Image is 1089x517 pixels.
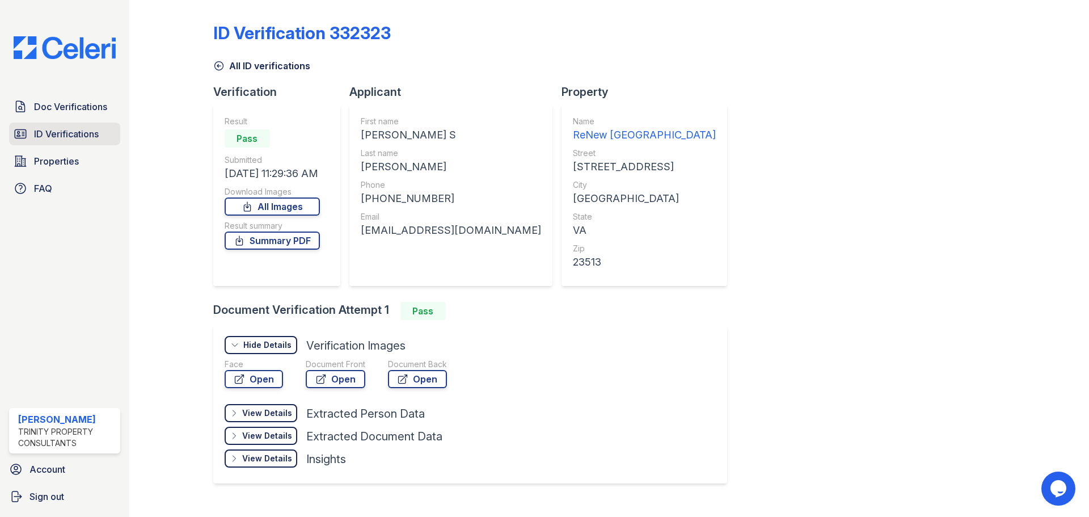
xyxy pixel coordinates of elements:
div: ReNew [GEOGRAPHIC_DATA] [573,127,716,143]
div: Result summary [225,220,320,232]
div: [PERSON_NAME] [18,413,116,426]
div: [PERSON_NAME] S [361,127,541,143]
div: Document Back [388,359,447,370]
div: Hide Details [243,339,292,351]
div: Last name [361,148,541,159]
a: All Images [225,197,320,216]
div: View Details [242,453,292,464]
div: ID Verification 332323 [213,23,391,43]
div: Insights [306,451,346,467]
div: Pass [225,129,270,148]
div: 23513 [573,254,716,270]
div: VA [573,222,716,238]
a: Open [225,370,283,388]
div: State [573,211,716,222]
div: Face [225,359,283,370]
a: Summary PDF [225,232,320,250]
a: Name ReNew [GEOGRAPHIC_DATA] [573,116,716,143]
a: Properties [9,150,120,173]
div: Submitted [225,154,320,166]
a: ID Verifications [9,123,120,145]
div: First name [361,116,541,127]
span: ID Verifications [34,127,99,141]
div: Result [225,116,320,127]
div: Download Images [225,186,320,197]
a: Open [388,370,447,388]
a: Sign out [5,485,125,508]
div: View Details [242,407,292,419]
a: All ID verifications [213,59,310,73]
a: FAQ [9,177,120,200]
div: Extracted Document Data [306,428,442,444]
a: Account [5,458,125,481]
div: Verification Images [306,338,406,354]
a: Doc Verifications [9,95,120,118]
div: City [573,179,716,191]
div: [DATE] 11:29:36 AM [225,166,320,182]
div: Name [573,116,716,127]
div: Street [573,148,716,159]
span: Doc Verifications [34,100,107,114]
span: Account [29,463,65,476]
div: [PHONE_NUMBER] [361,191,541,207]
div: [EMAIL_ADDRESS][DOMAIN_NAME] [361,222,541,238]
iframe: chat widget [1041,472,1078,506]
div: [STREET_ADDRESS] [573,159,716,175]
div: [PERSON_NAME] [361,159,541,175]
span: Sign out [29,490,64,503]
div: Pass [400,302,446,320]
div: Extracted Person Data [306,406,425,422]
div: Property [562,84,736,100]
div: Document Verification Attempt 1 [213,302,736,320]
div: Phone [361,179,541,191]
span: Properties [34,154,79,168]
span: FAQ [34,182,52,195]
div: View Details [242,430,292,442]
div: Zip [573,243,716,254]
a: Open [306,370,365,388]
div: Trinity Property Consultants [18,426,116,449]
div: Verification [213,84,349,100]
img: CE_Logo_Blue-a8612792a0a2168367f1c8372b55b34899dd931a85d93a1a3d3e32e68fde9ad4.png [5,36,125,59]
div: Document Front [306,359,365,370]
div: [GEOGRAPHIC_DATA] [573,191,716,207]
div: Applicant [349,84,562,100]
div: Email [361,211,541,222]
